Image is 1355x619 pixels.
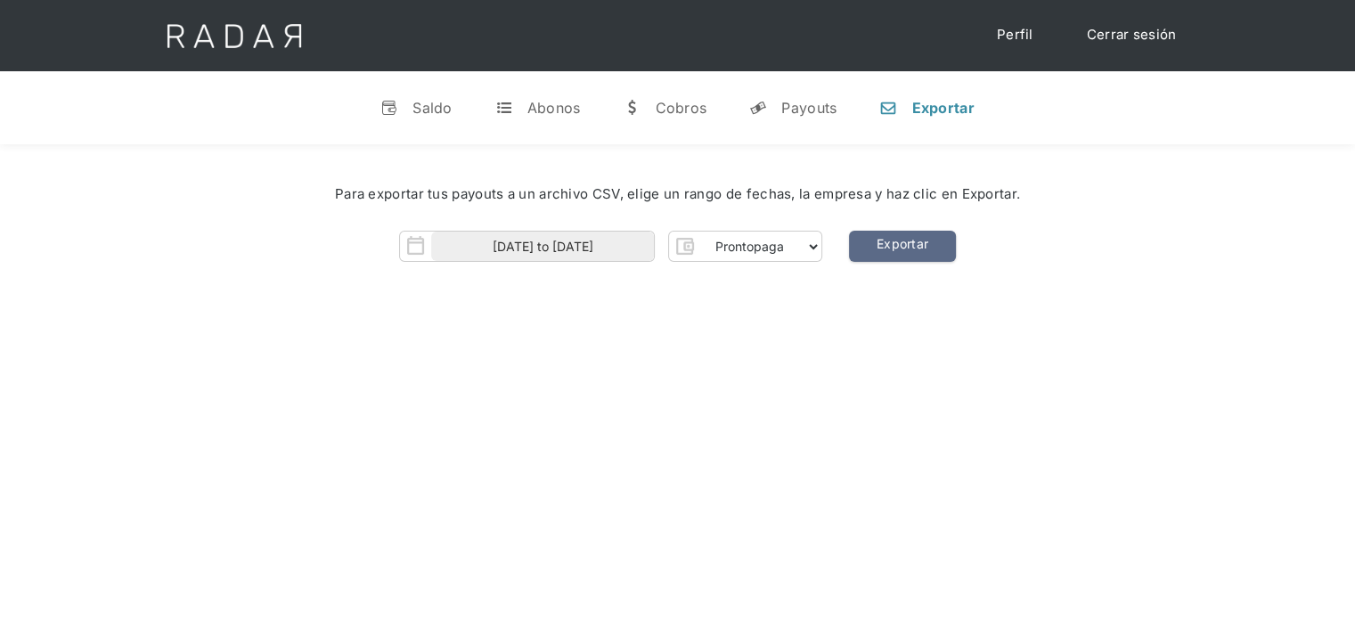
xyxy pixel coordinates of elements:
div: t [495,99,513,117]
div: Abonos [527,99,581,117]
div: Cobros [655,99,706,117]
div: v [380,99,398,117]
div: y [749,99,767,117]
a: Exportar [849,231,956,262]
div: w [623,99,641,117]
a: Perfil [979,18,1051,53]
div: Para exportar tus payouts a un archivo CSV, elige un rango de fechas, la empresa y haz clic en Ex... [53,184,1302,205]
div: Saldo [412,99,453,117]
a: Cerrar sesión [1069,18,1195,53]
div: Exportar [911,99,974,117]
form: Form [399,231,822,262]
div: Payouts [781,99,837,117]
div: n [879,99,897,117]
